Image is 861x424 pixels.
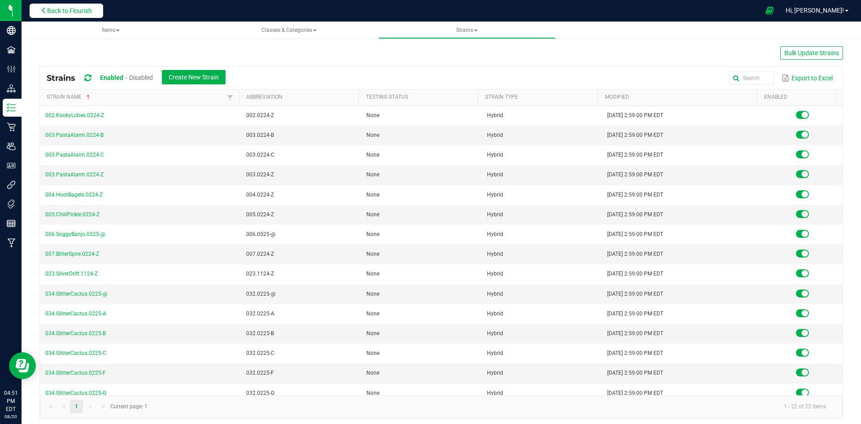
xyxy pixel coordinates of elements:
a: AbbreviationSortable [246,94,355,101]
span: [DATE] 2:59:00 PM EDT [607,350,663,356]
span: None [366,231,379,237]
span: None [366,390,379,396]
span: Hybrid [487,271,503,277]
a: 034.GlitterCactus.0225-B [45,330,106,337]
span: None [366,291,379,297]
span: None [366,171,379,178]
span: [DATE] 2:59:00 PM EDT [607,152,663,158]
span: None [366,211,379,218]
div: Strains [47,70,232,87]
span: [DATE] 2:59:00 PM EDT [607,171,663,178]
span: Open Ecommerce Menu [760,2,780,19]
span: [DATE] 2:59:00 PM EDT [607,291,663,297]
span: None [366,310,379,317]
inline-svg: Company [7,26,16,35]
span: 032.0225-G [246,390,274,396]
iframe: Resource center [9,352,36,379]
span: 007.0224-Z [246,251,274,257]
a: 005.ChiliPickle.0224-Z [45,211,100,218]
span: [DATE] 2:59:00 PM EDT [607,132,663,138]
span: 032.0225-A [246,310,274,317]
span: Hybrid [487,152,503,158]
a: 034.GlitterCactus.0225-C [45,350,106,356]
span: Items [102,27,120,33]
a: 034.GlitterCactus.0225-F [45,370,106,376]
span: Disabled [129,74,153,81]
inline-svg: User Roles [7,161,16,170]
span: Enabled [100,74,123,81]
span: 023.1124-Z [246,271,274,277]
span: Bulk Update Strains [784,49,839,57]
span: None [366,132,379,138]
span: Hybrid [487,390,503,396]
span: Hi, [PERSON_NAME]! [786,7,844,14]
a: 007.BitterSpire.0224-Z [45,251,99,257]
a: 034.GlitterCactus.0225-A [45,310,106,317]
span: [DATE] 2:59:00 PM EDT [607,231,663,237]
span: Hybrid [487,251,503,257]
span: 003.0224-B [246,132,274,138]
a: EnabledSortable [764,94,833,101]
span: [DATE] 2:59:00 PM EDT [607,370,663,376]
span: Hybrid [487,132,503,138]
inline-svg: Facilities [7,45,16,54]
span: [DATE] 2:59:00 PM EDT [607,390,663,396]
button: Back to Flourish [30,4,103,18]
input: Search [729,71,774,85]
span: 032.0225-@ [246,291,276,297]
span: Hybrid [487,310,503,317]
a: 003.PastaAlarm.0224-Z [45,171,104,178]
a: 003.PastaAlarm.0224-C [45,152,104,158]
span: None [366,330,379,337]
span: Back to Flourish [47,7,92,14]
a: Filter [225,92,235,103]
span: None [366,271,379,277]
inline-svg: Users [7,142,16,151]
span: None [366,350,379,356]
span: Hybrid [487,370,503,376]
inline-svg: Retail [7,122,16,131]
a: Testing StatusSortable [366,94,475,101]
span: 005.0224-Z [246,211,274,218]
a: 004.HootBagels.0224-Z [45,192,103,198]
span: [DATE] 2:59:00 PM EDT [607,271,663,277]
span: 003.0224-C [246,152,274,158]
inline-svg: Distribution [7,84,16,93]
a: 034.GlitterCactus.0225-@ [45,291,108,297]
span: 006.0525-@ [246,231,276,237]
a: 034.GlitterCactus.0225-G [45,390,106,396]
inline-svg: Integrations [7,180,16,189]
span: 002.0224-Z [246,112,274,118]
a: 002.KookyLobes.0224-Z [45,112,104,118]
span: Hybrid [487,112,503,118]
p: 04:51 PM EDT [4,389,17,413]
span: Hybrid [487,330,503,337]
span: Hybrid [487,291,503,297]
inline-svg: Inventory [7,103,16,112]
button: Bulk Update Strains [780,46,843,60]
span: 032.0225-F [246,370,274,376]
span: None [366,112,379,118]
kendo-pager: Current page: 1 [40,395,843,418]
a: 006.SoggyBanjo.0525-@ [45,231,105,237]
inline-svg: Manufacturing [7,238,16,247]
span: Sortable [85,94,92,101]
button: Create New Strain [162,70,226,84]
a: 003.PastaAlarm.0224-B [45,132,104,138]
span: Hybrid [487,192,503,198]
span: None [366,251,379,257]
span: 004.0224-Z [246,192,274,198]
span: [DATE] 2:59:00 PM EDT [607,310,663,317]
inline-svg: Configuration [7,65,16,74]
span: Hybrid [487,231,503,237]
span: None [366,192,379,198]
span: [DATE] 2:59:00 PM EDT [607,112,663,118]
inline-svg: Reports [7,219,16,228]
span: Hybrid [487,350,503,356]
kendo-pager-info: 1 - 22 of 22 items [153,399,833,414]
a: Strain nameSortable [47,94,224,101]
a: Page 1 [70,400,83,413]
span: 032.0225-C [246,350,274,356]
a: Strain TypeSortable [485,94,594,101]
a: 023.SilverDrift.1124-Z [45,271,98,277]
